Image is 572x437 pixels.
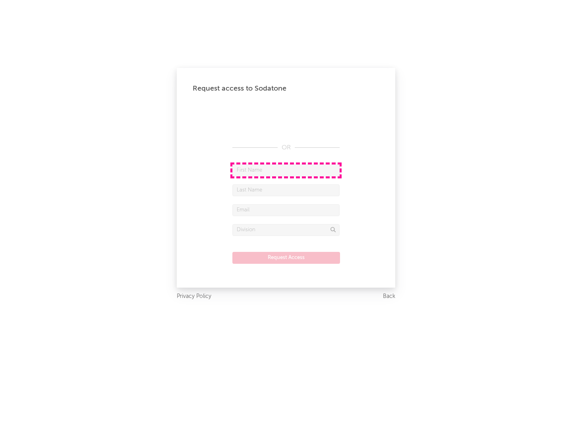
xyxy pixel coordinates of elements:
[232,204,340,216] input: Email
[383,292,395,302] a: Back
[177,292,211,302] a: Privacy Policy
[232,252,340,264] button: Request Access
[232,164,340,176] input: First Name
[232,184,340,196] input: Last Name
[232,224,340,236] input: Division
[232,143,340,153] div: OR
[193,84,379,93] div: Request access to Sodatone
